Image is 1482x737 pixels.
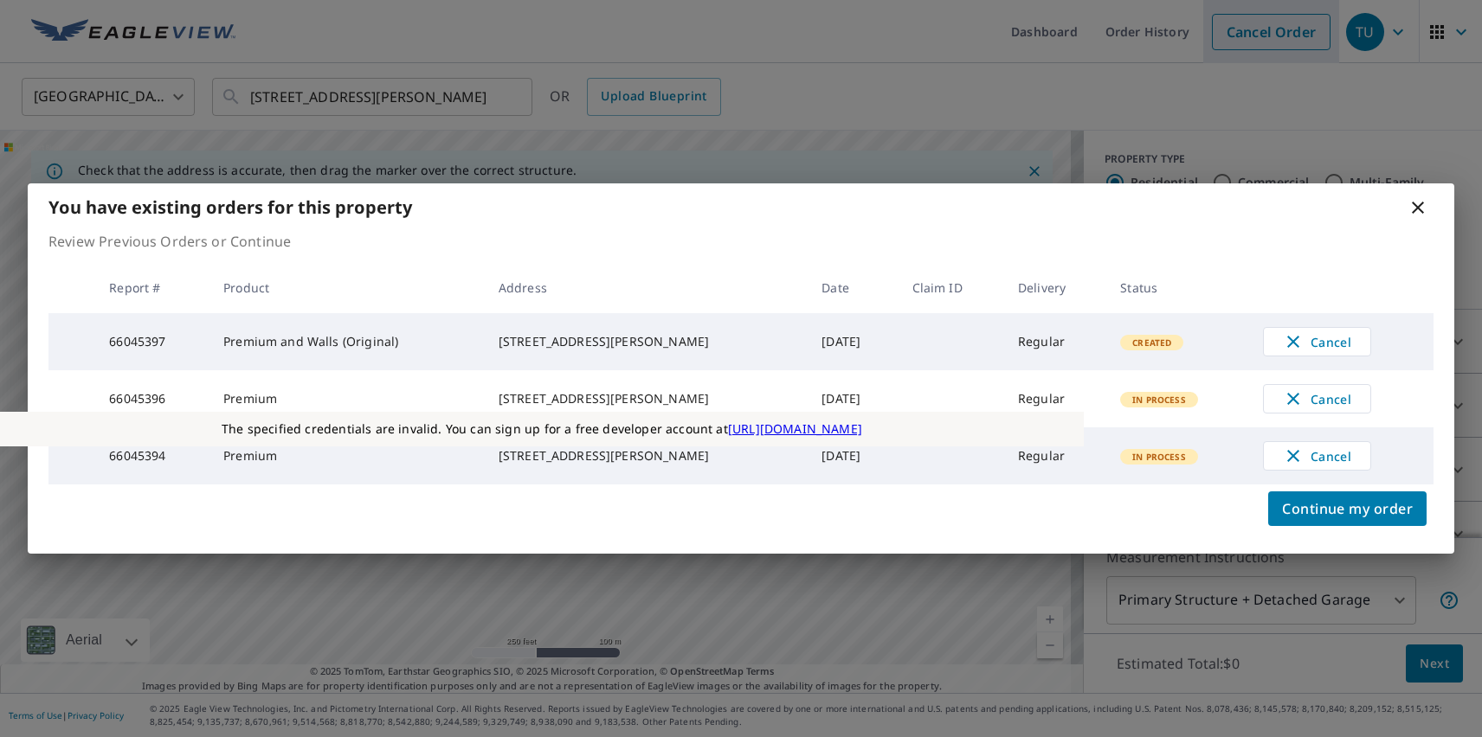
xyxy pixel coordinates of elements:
[499,390,795,407] div: [STREET_ADDRESS][PERSON_NAME]
[1004,262,1106,313] th: Delivery
[1004,370,1106,427] td: Regular
[1122,451,1196,463] span: In Process
[48,195,412,219] b: You have existing orders for this property
[1281,331,1353,352] span: Cancel
[95,262,209,313] th: Report #
[1004,427,1106,484] td: Regular
[808,427,898,484] td: [DATE]
[728,420,862,437] a: [URL][DOMAIN_NAME]
[209,262,485,313] th: Product
[1268,491,1427,526] button: Continue my order
[499,447,795,465] div: [STREET_ADDRESS][PERSON_NAME]
[1281,445,1353,466] span: Cancel
[1122,336,1182,349] span: Created
[1263,327,1371,356] button: Cancel
[499,333,795,350] div: [STREET_ADDRESS][PERSON_NAME]
[808,370,898,427] td: [DATE]
[1263,384,1371,413] button: Cancel
[1282,497,1413,521] span: Continue my order
[1122,394,1196,406] span: In Process
[209,370,485,427] td: Premium
[1281,388,1353,409] span: Cancel
[1004,313,1106,370] td: Regular
[209,313,485,370] td: Premium and Walls (Original)
[808,262,898,313] th: Date
[95,313,209,370] td: 66045397
[808,313,898,370] td: [DATE]
[209,427,485,484] td: Premium
[48,231,1434,252] p: Review Previous Orders or Continue
[899,262,1004,313] th: Claim ID
[1263,441,1371,471] button: Cancel
[1106,262,1249,313] th: Status
[485,262,809,313] th: Address
[95,370,209,427] td: 66045396
[95,427,209,484] td: 66045394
